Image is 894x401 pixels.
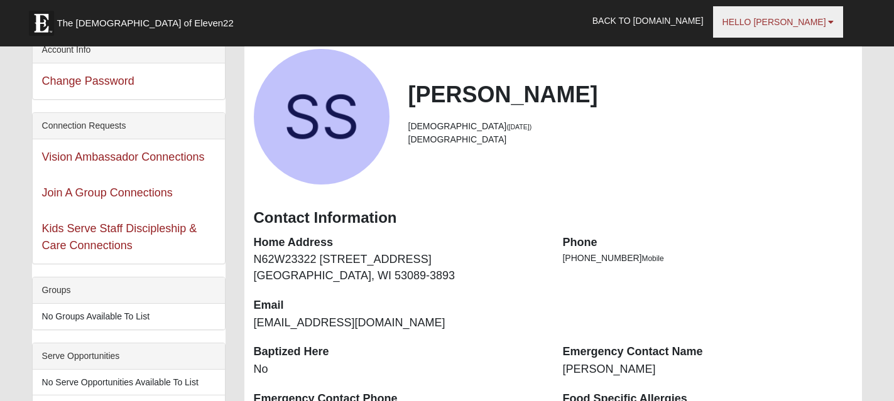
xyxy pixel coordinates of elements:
[42,151,205,163] a: Vision Ambassador Connections
[33,277,225,304] div: Groups
[254,209,853,227] h3: Contact Information
[254,361,544,378] dd: No
[33,343,225,370] div: Serve Opportunities
[33,370,225,395] li: No Serve Opportunities Available To List
[562,235,853,251] dt: Phone
[408,133,853,146] li: [DEMOGRAPHIC_DATA]
[33,37,225,63] div: Account Info
[254,235,544,251] dt: Home Address
[33,304,225,329] li: No Groups Available To List
[23,4,274,36] a: The [DEMOGRAPHIC_DATA] of Eleven22
[408,81,853,108] h2: [PERSON_NAME]
[42,222,197,252] a: Kids Serve Staff Discipleship & Care Connections
[713,6,844,38] a: Hello [PERSON_NAME]
[562,344,853,360] dt: Emergency Contact Name
[254,344,544,360] dt: Baptized Here
[562,361,853,378] dd: [PERSON_NAME]
[506,123,531,131] small: ([DATE])
[583,5,713,36] a: Back to [DOMAIN_NAME]
[642,254,664,263] span: Mobile
[254,297,544,314] dt: Email
[722,17,826,27] span: Hello [PERSON_NAME]
[562,252,853,265] li: [PHONE_NUMBER]
[29,11,54,36] img: Eleven22 logo
[33,113,225,139] div: Connection Requests
[42,75,134,87] a: Change Password
[254,315,544,331] dd: [EMAIL_ADDRESS][DOMAIN_NAME]
[254,49,390,184] a: View Fullsize Photo
[254,252,544,284] dd: N62W23322 [STREET_ADDRESS] [GEOGRAPHIC_DATA], WI 53089-3893
[57,17,234,29] span: The [DEMOGRAPHIC_DATA] of Eleven22
[42,186,173,199] a: Join A Group Connections
[408,120,853,133] li: [DEMOGRAPHIC_DATA]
